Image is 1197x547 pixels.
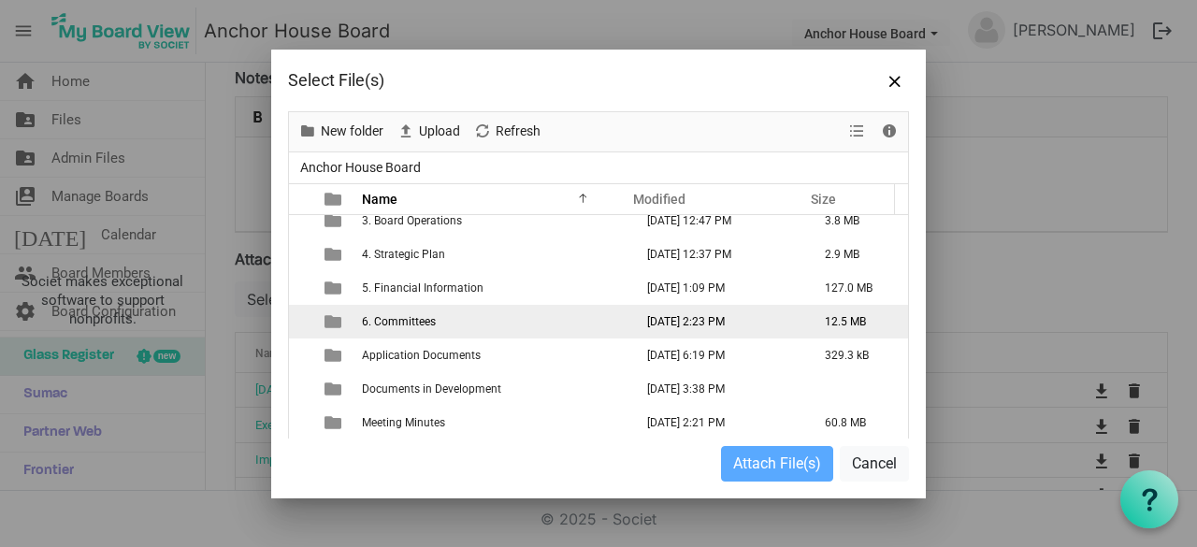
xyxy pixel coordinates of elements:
[296,156,425,180] span: Anchor House Board
[288,66,785,94] div: Select File(s)
[805,338,908,372] td: 329.3 kB is template cell column header Size
[313,338,356,372] td: is template cell column header type
[313,204,356,238] td: is template cell column header type
[313,406,356,439] td: is template cell column header type
[356,238,627,271] td: 4. Strategic Plan is template cell column header Name
[877,120,902,143] button: Details
[840,446,909,482] button: Cancel
[289,204,313,238] td: checkbox
[313,271,356,305] td: is template cell column header type
[289,372,313,406] td: checkbox
[362,416,445,429] span: Meeting Minutes
[313,305,356,338] td: is template cell column header type
[627,305,805,338] td: August 18, 2025 2:23 PM column header Modified
[313,238,356,271] td: is template cell column header type
[313,372,356,406] td: is template cell column header type
[289,305,313,338] td: checkbox
[845,120,868,143] button: View dropdownbutton
[627,372,805,406] td: September 13, 2024 3:38 PM column header Modified
[627,204,805,238] td: July 21, 2025 12:47 PM column header Modified
[289,406,313,439] td: checkbox
[805,204,908,238] td: 3.8 MB is template cell column header Size
[356,305,627,338] td: 6. Committees is template cell column header Name
[356,406,627,439] td: Meeting Minutes is template cell column header Name
[292,112,390,151] div: New folder
[417,120,462,143] span: Upload
[362,248,445,261] span: 4. Strategic Plan
[356,271,627,305] td: 5. Financial Information is template cell column header Name
[811,192,836,207] span: Size
[356,372,627,406] td: Documents in Development is template cell column header Name
[805,305,908,338] td: 12.5 MB is template cell column header Size
[805,238,908,271] td: 2.9 MB is template cell column header Size
[289,271,313,305] td: checkbox
[362,281,483,295] span: 5. Financial Information
[873,112,905,151] div: Details
[296,120,387,143] button: New folder
[390,112,467,151] div: Upload
[362,214,462,227] span: 3. Board Operations
[362,315,436,328] span: 6. Committees
[627,406,805,439] td: August 18, 2025 2:21 PM column header Modified
[627,271,805,305] td: August 18, 2025 1:09 PM column header Modified
[356,204,627,238] td: 3. Board Operations is template cell column header Name
[362,192,397,207] span: Name
[289,238,313,271] td: checkbox
[467,112,547,151] div: Refresh
[842,112,873,151] div: View
[470,120,544,143] button: Refresh
[627,238,805,271] td: July 21, 2025 12:37 PM column header Modified
[881,66,909,94] button: Close
[627,338,805,372] td: March 11, 2024 6:19 PM column header Modified
[805,271,908,305] td: 127.0 MB is template cell column header Size
[805,406,908,439] td: 60.8 MB is template cell column header Size
[633,192,685,207] span: Modified
[319,120,385,143] span: New folder
[362,349,481,362] span: Application Documents
[289,338,313,372] td: checkbox
[494,120,542,143] span: Refresh
[356,338,627,372] td: Application Documents is template cell column header Name
[362,382,501,396] span: Documents in Development
[805,372,908,406] td: is template cell column header Size
[721,446,833,482] button: Attach File(s)
[394,120,464,143] button: Upload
